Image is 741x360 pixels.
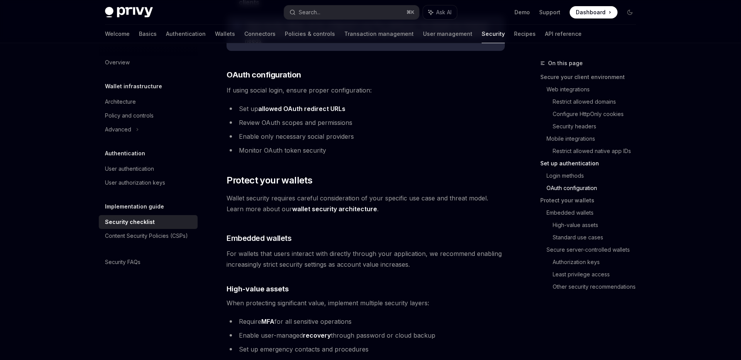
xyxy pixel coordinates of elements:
a: Restrict allowed domains [553,96,642,108]
strong: OAuth configuration [227,70,301,79]
div: Security checklist [105,217,155,227]
li: Set up [227,103,505,114]
a: Web integrations [546,83,642,96]
a: Demo [514,8,530,16]
a: Dashboard [570,6,617,19]
a: Policies & controls [285,25,335,43]
a: API reference [545,25,582,43]
div: User authorization keys [105,178,165,187]
a: Login methods [546,170,642,182]
a: Security [482,25,505,43]
div: Architecture [105,97,136,106]
a: Wallets [215,25,235,43]
a: High-value assets [553,219,642,231]
button: Toggle dark mode [624,6,636,19]
li: Set up emergency contacts and procedures [227,344,505,355]
a: Authentication [166,25,206,43]
a: allowed OAuth redirect URLs [258,105,345,113]
div: Security FAQs [105,257,140,267]
span: When protecting significant value, implement multiple security layers: [227,298,505,308]
span: Embedded wallets [227,233,291,244]
a: Connectors [244,25,276,43]
a: Recipes [514,25,536,43]
a: Embedded wallets [546,207,642,219]
a: User authentication [99,162,198,176]
a: Overview [99,56,198,69]
a: Set up authentication [540,157,642,170]
a: Secure your client environment [540,71,642,83]
a: Security checklist [99,215,198,229]
a: Welcome [105,25,130,43]
a: MFA [261,318,274,326]
a: Transaction management [344,25,414,43]
button: Search...⌘K [284,5,419,19]
a: Content Security Policies (CSPs) [99,229,198,243]
a: Security FAQs [99,255,198,269]
img: dark logo [105,7,153,18]
a: User authorization keys [99,176,198,190]
a: Least privilege access [553,268,642,281]
a: Standard use cases [553,231,642,244]
a: recovery [303,331,331,340]
div: Overview [105,58,130,67]
li: Enable only necessary social providers [227,131,505,142]
span: Dashboard [576,8,606,16]
a: Configure HttpOnly cookies [553,108,642,120]
a: User management [423,25,472,43]
a: Basics [139,25,157,43]
span: ⌘ K [406,9,414,15]
li: Enable user-managed through password or cloud backup [227,330,505,341]
a: Security headers [553,120,642,133]
div: Search... [299,8,320,17]
h5: Wallet infrastructure [105,82,162,91]
a: Architecture [99,95,198,109]
a: Protect your wallets [540,194,642,207]
div: Advanced [105,125,131,134]
button: Ask AI [423,5,457,19]
a: Authorization keys [553,256,642,268]
a: wallet security architecture [292,205,377,213]
span: Ask AI [436,8,452,16]
a: Other security recommendations [553,281,642,293]
span: On this page [548,59,583,68]
a: Secure server-controlled wallets [546,244,642,256]
h5: Authentication [105,149,145,158]
span: If using social login, ensure proper configuration: [227,85,505,96]
a: Mobile integrations [546,133,642,145]
a: Policy and controls [99,109,198,123]
div: User authentication [105,164,154,173]
span: Protect your wallets [227,174,312,187]
li: Monitor OAuth token security [227,145,505,156]
div: Content Security Policies (CSPs) [105,231,188,241]
div: Policy and controls [105,111,154,120]
li: Review OAuth scopes and permissions [227,117,505,128]
li: Require for all sensitive operations [227,316,505,327]
strong: High-value assets [227,285,289,293]
a: Support [539,8,560,16]
span: For wallets that users interact with directly through your application, we recommend enabling inc... [227,248,505,270]
a: OAuth configuration [546,182,642,194]
a: Restrict allowed native app IDs [553,145,642,157]
h5: Implementation guide [105,202,164,211]
span: Wallet security requires careful consideration of your specific use case and threat model. Learn ... [227,193,505,214]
